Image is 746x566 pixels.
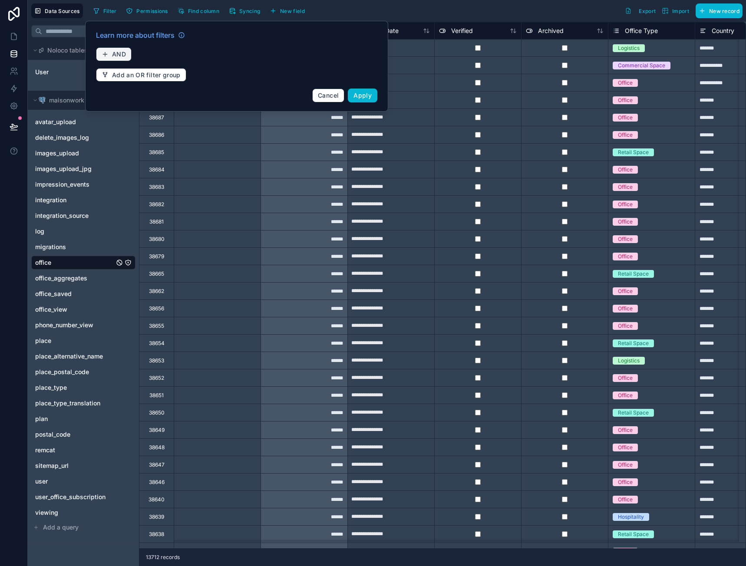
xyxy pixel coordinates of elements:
[35,493,114,501] a: user_office_subscription
[175,4,222,17] button: Find column
[149,236,165,243] div: 38680
[35,274,114,283] a: office_aggregates
[149,184,164,191] div: 38683
[280,8,305,14] span: New field
[149,288,164,295] div: 38662
[639,8,656,14] span: Export
[267,4,308,17] button: New field
[35,118,114,126] a: avatar_upload
[45,8,80,14] span: Data Sources
[35,274,87,283] span: office_aggregates
[31,303,135,316] div: office_view
[31,443,135,457] div: remcat
[35,290,114,298] a: office_saved
[618,62,665,69] div: Commercial Space
[35,227,114,236] a: log
[149,270,164,277] div: 38665
[31,162,135,176] div: images_upload_jpg
[35,149,79,158] span: images_upload
[31,256,135,270] div: office
[618,183,633,191] div: Office
[226,4,267,17] a: Syncing
[35,149,114,158] a: images_upload
[618,287,633,295] div: Office
[35,446,55,454] span: remcat
[35,305,114,314] a: office_view
[149,513,164,520] div: 38639
[123,4,174,17] a: Permissions
[112,50,126,58] span: AND
[622,3,659,18] button: Export
[35,415,114,423] a: plan
[348,89,377,102] button: Apply
[35,321,93,329] span: phone_number_view
[226,4,263,17] button: Syncing
[90,4,120,17] button: Filter
[35,68,106,76] a: User
[149,305,164,312] div: 38656
[31,396,135,410] div: place_type_translation
[149,461,165,468] div: 38647
[149,375,164,382] div: 38652
[35,368,89,376] span: place_postal_code
[31,3,83,18] button: Data Sources
[618,235,633,243] div: Office
[31,474,135,488] div: user
[31,521,135,533] button: Add a query
[709,8,739,14] span: New record
[31,506,135,520] div: viewing
[39,97,46,104] img: Postgres logo
[35,461,114,470] a: sitemap_url
[35,508,58,517] span: viewing
[31,365,135,379] div: place_postal_code
[618,270,649,278] div: Retail Space
[35,258,51,267] span: office
[35,415,48,423] span: plan
[31,178,135,191] div: impression_events
[35,133,89,142] span: delete_images_log
[618,79,633,87] div: Office
[35,180,114,189] a: impression_events
[538,26,564,35] span: Archived
[618,148,649,156] div: Retail Space
[31,318,135,332] div: phone_number_view
[672,8,689,14] span: Import
[31,224,135,238] div: log
[149,409,165,416] div: 38650
[618,496,633,503] div: Office
[625,26,658,35] span: Office Type
[149,166,165,173] div: 38684
[35,430,114,439] a: postal_code
[96,30,185,40] a: Learn more about filters
[35,383,67,392] span: place_type
[618,201,633,208] div: Office
[149,132,164,138] div: 38686
[618,530,649,538] div: Retail Space
[149,392,164,399] div: 38651
[35,508,114,517] a: viewing
[149,218,164,225] div: 38681
[35,227,44,236] span: log
[149,357,164,364] div: 38653
[318,92,339,99] span: Cancel
[149,479,165,486] div: 38646
[31,459,135,473] div: sitemap_url
[618,513,644,521] div: Hospitality
[618,114,633,122] div: Office
[35,430,70,439] span: postal_code
[35,352,114,361] a: place_alternative_name
[618,409,649,417] div: Retail Space
[123,4,171,17] button: Permissions
[35,446,114,454] a: remcat
[149,114,164,121] div: 38687
[31,146,135,160] div: images_upload
[31,349,135,363] div: place_alternative_name
[149,496,165,503] div: 38640
[31,271,135,285] div: office_aggregates
[618,305,633,313] div: Office
[96,68,186,82] button: Add an OR filter group
[31,240,135,254] div: migrations
[618,166,633,174] div: Office
[35,211,89,220] span: integration_source
[103,8,117,14] span: Filter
